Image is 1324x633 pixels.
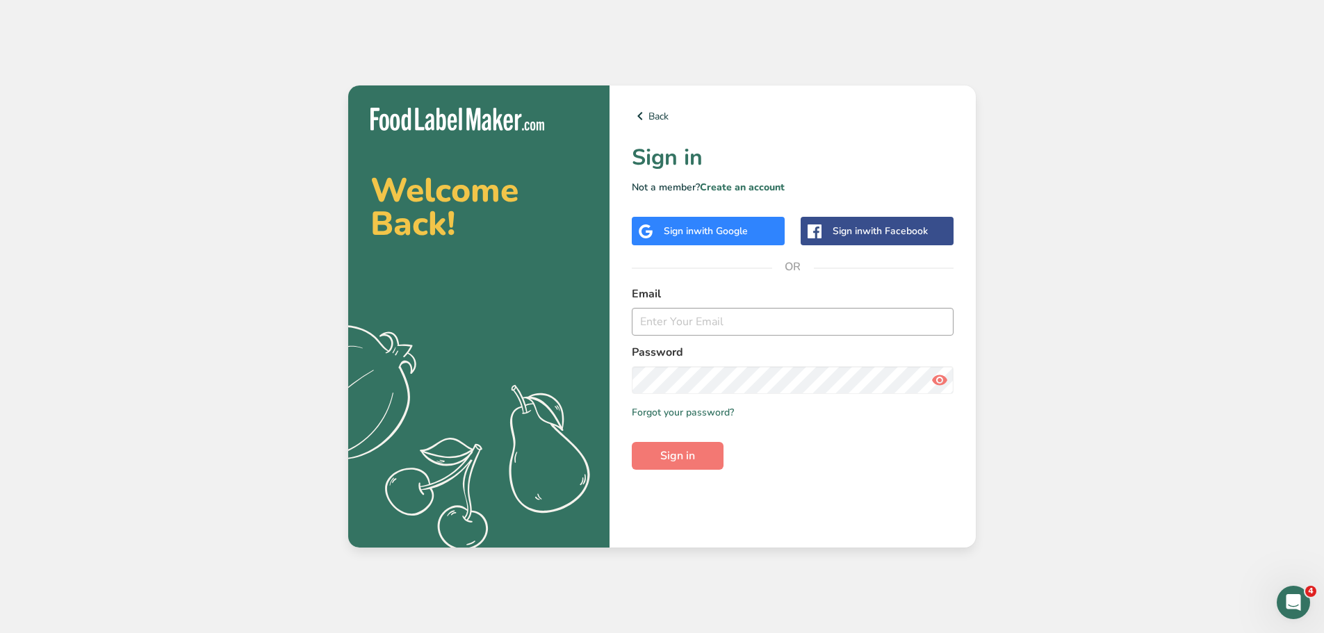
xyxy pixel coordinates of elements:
[1277,586,1310,619] iframe: Intercom live chat
[694,224,748,238] span: with Google
[863,224,928,238] span: with Facebook
[700,181,785,194] a: Create an account
[772,246,814,288] span: OR
[1305,586,1316,597] span: 4
[833,224,928,238] div: Sign in
[632,141,954,174] h1: Sign in
[632,180,954,195] p: Not a member?
[632,286,954,302] label: Email
[632,108,954,124] a: Back
[370,174,587,240] h2: Welcome Back!
[632,405,734,420] a: Forgot your password?
[660,447,695,464] span: Sign in
[664,224,748,238] div: Sign in
[632,442,724,470] button: Sign in
[632,344,954,361] label: Password
[370,108,544,131] img: Food Label Maker
[632,308,954,336] input: Enter Your Email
